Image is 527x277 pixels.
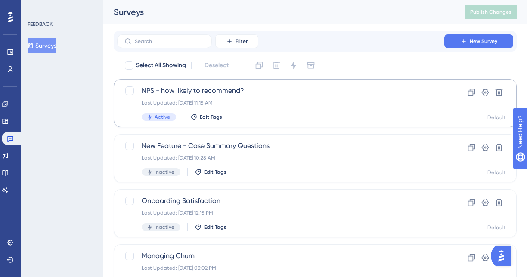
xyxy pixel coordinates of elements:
span: Onboarding Satisfaction [142,196,420,206]
span: Publish Changes [470,9,512,15]
button: Deselect [197,58,236,73]
button: Edit Tags [190,114,222,120]
button: Edit Tags [195,169,226,175]
button: Edit Tags [195,224,226,231]
span: Edit Tags [204,224,226,231]
span: Deselect [205,60,229,71]
div: Default [487,169,506,176]
button: New Survey [444,34,513,48]
span: Inactive [155,224,174,231]
span: Edit Tags [200,114,222,120]
iframe: UserGuiding AI Assistant Launcher [491,243,517,269]
div: Last Updated: [DATE] 11:15 AM [142,99,420,106]
span: Inactive [155,169,174,175]
div: FEEDBACK [28,21,53,28]
span: New Survey [470,38,497,45]
div: Last Updated: [DATE] 12:15 PM [142,209,420,216]
span: Select All Showing [136,60,186,71]
div: Last Updated: [DATE] 10:28 AM [142,154,420,161]
span: Active [155,114,170,120]
div: Default [487,114,506,121]
span: New Feature - Case Summary Questions [142,141,420,151]
div: Default [487,224,506,231]
input: Search [135,38,205,44]
button: Publish Changes [465,5,517,19]
div: Last Updated: [DATE] 03:02 PM [142,265,420,271]
span: Managing Churn [142,251,420,261]
button: Filter [215,34,258,48]
span: Filter [236,38,248,45]
div: Surveys [114,6,443,18]
span: NPS - how likely to recommend? [142,86,420,96]
button: Surveys [28,38,56,53]
span: Need Help? [20,2,54,12]
span: Edit Tags [204,169,226,175]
